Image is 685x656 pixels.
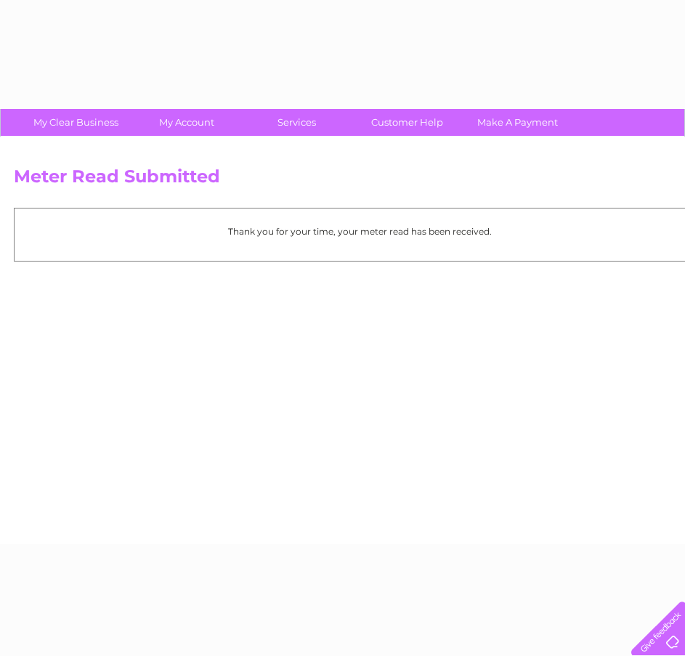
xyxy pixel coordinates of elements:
a: Services [237,109,357,136]
a: My Clear Business [16,109,136,136]
a: Make A Payment [458,109,577,136]
a: My Account [126,109,246,136]
a: Customer Help [347,109,467,136]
